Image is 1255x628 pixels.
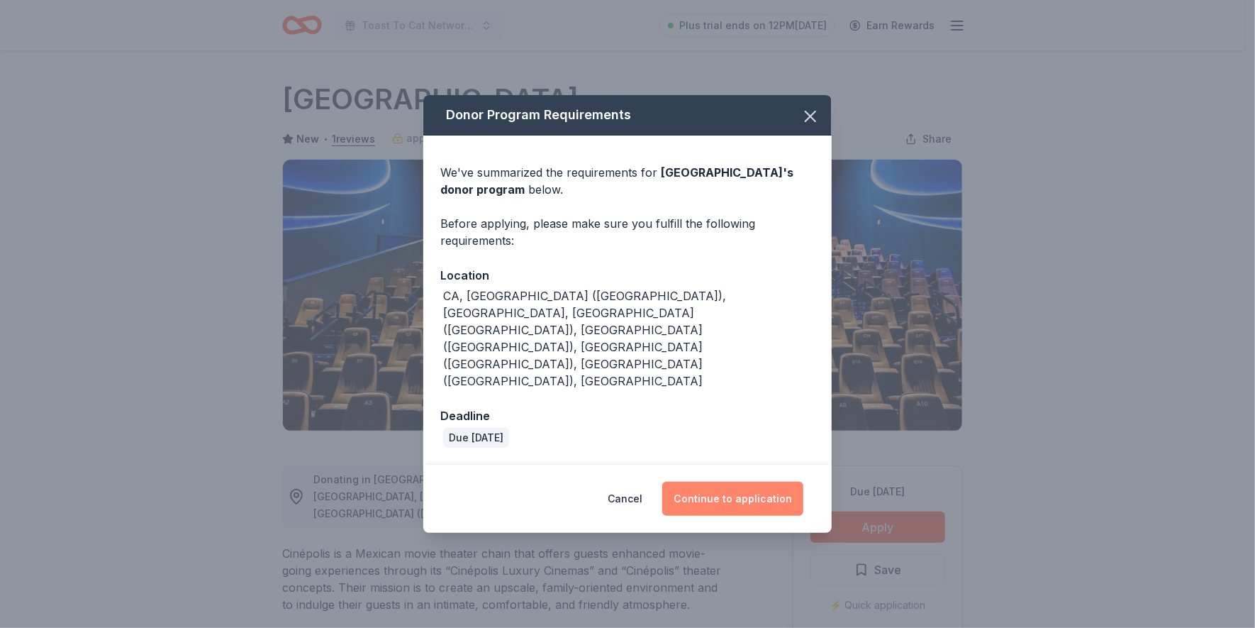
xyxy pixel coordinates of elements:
[443,287,815,390] div: CA, [GEOGRAPHIC_DATA] ([GEOGRAPHIC_DATA]), [GEOGRAPHIC_DATA], [GEOGRAPHIC_DATA] ([GEOGRAPHIC_DATA...
[440,164,815,198] div: We've summarized the requirements for below.
[440,407,815,425] div: Deadline
[662,482,803,516] button: Continue to application
[443,428,509,448] div: Due [DATE]
[440,266,815,285] div: Location
[440,215,815,249] div: Before applying, please make sure you fulfill the following requirements:
[423,95,832,136] div: Donor Program Requirements
[608,482,642,516] button: Cancel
